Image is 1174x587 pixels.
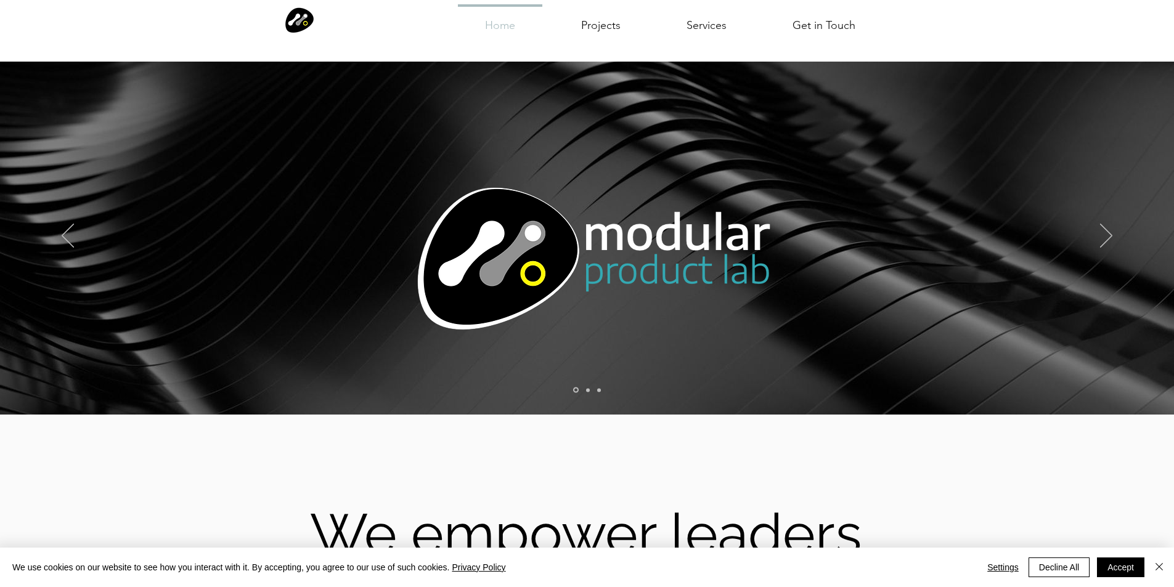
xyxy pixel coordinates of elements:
[1100,224,1112,249] button: Next
[1097,557,1144,577] button: Accept
[682,5,732,46] p: Services
[452,4,888,35] nav: Site
[987,558,1019,577] span: Settings
[586,388,590,392] a: Slide 3
[760,4,888,35] a: Get in Touch
[285,6,314,33] img: Modular Logo icon only.png
[654,4,760,35] a: Services
[1152,559,1167,574] img: Close
[573,387,579,393] a: Slide 1
[12,562,506,573] span: We use cookies on our website to see how you interact with it. By accepting, you agree to our use...
[452,562,505,572] a: Privacy Policy
[1029,557,1090,577] button: Decline All
[452,4,548,35] a: Home
[597,388,601,392] a: Slide 2
[576,5,626,46] p: Projects
[1152,557,1167,577] button: Close
[480,7,520,46] p: Home
[569,387,605,393] nav: Slides
[548,4,654,35] a: Projects
[62,224,74,249] button: Previous
[788,5,860,46] p: Get in Touch
[402,174,772,337] img: Modular Product Lab logo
